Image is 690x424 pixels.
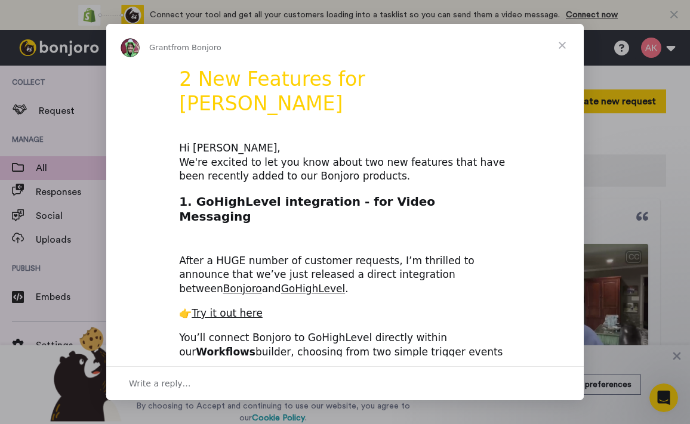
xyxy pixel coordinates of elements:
[196,346,255,358] b: Workflows
[223,283,262,295] a: Bonjoro
[121,38,140,57] img: Profile image for Grant
[281,283,346,295] a: GoHighLevel
[179,331,511,373] div: You’ll connect Bonjoro to GoHighLevel directly within our builder, choosing from two simple trigg...
[541,24,584,67] span: Close
[106,366,584,400] div: Open conversation and reply
[149,43,171,52] span: Grant
[129,376,191,391] span: Write a reply…
[179,67,511,123] h1: 2 New Features for [PERSON_NAME]
[171,43,221,52] span: from Bonjoro
[179,141,511,184] div: Hi [PERSON_NAME], We're excited to let you know about two new features that have been recently ad...
[179,307,511,321] div: 👉
[179,240,511,296] div: After a HUGE number of customer requests, I’m thrilled to announce that we’ve just released a dir...
[192,307,263,319] a: Try it out here
[179,194,511,231] h2: 1. GoHighLevel integration - for Video Messaging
